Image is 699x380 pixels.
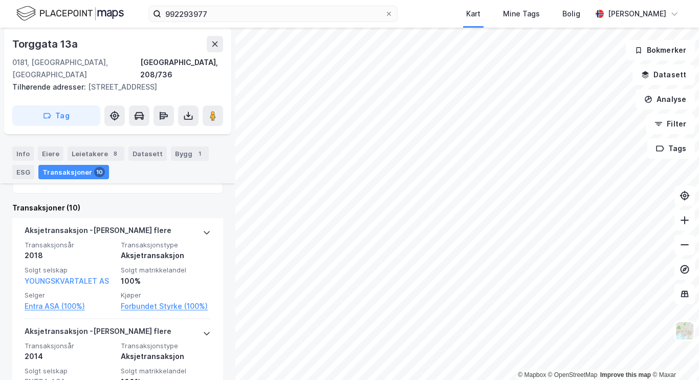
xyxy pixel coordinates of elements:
div: Mine Tags [503,8,540,20]
div: Transaksjoner (10) [12,202,223,214]
button: Filter [646,114,695,134]
button: Analyse [636,89,695,110]
div: 2014 [25,350,115,363]
span: Transaksjonstype [121,241,211,249]
a: Mapbox [518,371,546,378]
div: [STREET_ADDRESS] [12,81,215,93]
a: Improve this map [600,371,651,378]
div: Datasett [128,146,167,161]
div: ESG [12,165,34,179]
a: Entra ASA (100%) [25,300,115,312]
div: [GEOGRAPHIC_DATA], 208/736 [140,56,223,81]
div: Leietakere [68,146,124,161]
iframe: Chat Widget [648,331,699,380]
a: OpenStreetMap [548,371,598,378]
img: Z [675,321,694,341]
span: Selger [25,291,115,300]
div: Kart [466,8,480,20]
button: Bokmerker [626,40,695,60]
span: Transaksjonsår [25,342,115,350]
div: 100% [121,275,211,287]
a: Forbundet Styrke (100%) [121,300,211,312]
span: Kjøper [121,291,211,300]
div: Transaksjoner [38,165,109,179]
div: Aksjetransaksjon [121,249,211,262]
span: Solgt selskap [25,266,115,275]
span: Solgt matrikkelandel [121,367,211,375]
input: Søk på adresse, matrikkel, gårdeiere, leietakere eller personer [161,6,385,22]
div: Aksjetransaksjon - [PERSON_NAME] flere [25,224,171,241]
img: logo.f888ab2527a4732fd821a326f86c7f29.svg [16,5,124,23]
span: Tilhørende adresser: [12,82,88,91]
div: Eiere [38,146,63,161]
button: Tag [12,105,100,126]
span: Transaksjonsår [25,241,115,249]
div: 2018 [25,249,115,262]
span: Transaksjonstype [121,342,211,350]
span: Solgt selskap [25,367,115,375]
div: Aksjetransaksjon [121,350,211,363]
div: Bygg [171,146,209,161]
div: Info [12,146,34,161]
div: Bolig [562,8,580,20]
div: 8 [110,149,120,159]
div: 1 [194,149,205,159]
span: Solgt matrikkelandel [121,266,211,275]
div: 0181, [GEOGRAPHIC_DATA], [GEOGRAPHIC_DATA] [12,56,140,81]
div: Aksjetransaksjon - [PERSON_NAME] flere [25,325,171,342]
button: Datasett [632,65,695,85]
div: [PERSON_NAME] [608,8,666,20]
div: Torggata 13a [12,36,80,52]
div: 10 [94,167,105,177]
button: Tags [647,138,695,159]
a: YOUNGSKVARTALET AS [25,277,109,285]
